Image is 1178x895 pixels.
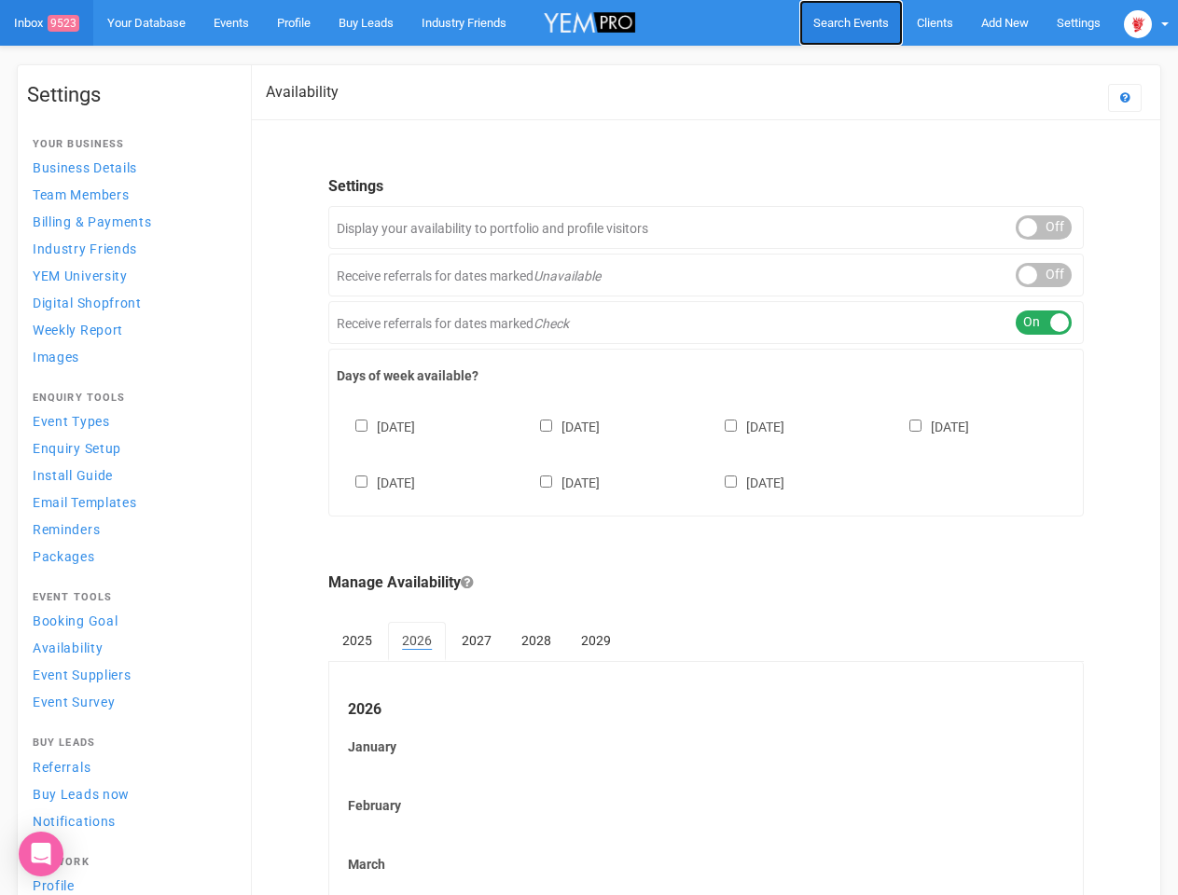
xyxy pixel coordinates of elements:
input: [DATE] [725,420,737,432]
a: 2025 [328,622,386,659]
label: March [348,855,1064,874]
div: Open Intercom Messenger [19,832,63,876]
a: 2027 [448,622,506,659]
span: YEM University [33,268,128,283]
a: Event Suppliers [27,662,232,687]
a: Industry Friends [27,236,232,261]
a: Digital Shopfront [27,290,232,315]
label: January [348,737,1064,756]
input: [DATE] [540,475,552,488]
a: Team Members [27,182,232,207]
legend: Manage Availability [328,572,1084,594]
span: Availability [33,640,103,655]
input: [DATE] [355,475,367,488]
a: Notifications [27,808,232,833]
a: Weekly Report [27,317,232,342]
div: Receive referrals for dates marked [328,301,1084,344]
div: Receive referrals for dates marked [328,254,1084,296]
a: 2029 [567,622,625,659]
a: Referrals [27,754,232,779]
span: Team Members [33,187,129,202]
a: Event Survey [27,689,232,714]
a: Install Guide [27,462,232,488]
h1: Settings [27,84,232,106]
img: open-uri20250107-2-1pbi2ie [1124,10,1152,38]
label: [DATE] [337,472,415,492]
a: Email Templates [27,489,232,515]
a: Availability [27,635,232,660]
span: Digital Shopfront [33,296,142,310]
legend: 2026 [348,699,1064,721]
a: Reminders [27,516,232,542]
em: Unavailable [534,268,601,283]
input: [DATE] [540,420,552,432]
input: [DATE] [725,475,737,488]
span: Clients [917,16,953,30]
em: Check [534,316,569,331]
span: Packages [33,549,95,564]
div: Display your availability to portfolio and profile visitors [328,206,1084,249]
span: Email Templates [33,495,137,510]
span: 9523 [48,15,79,32]
h4: Network [33,857,227,868]
h4: Enquiry Tools [33,392,227,404]
span: Images [33,350,79,365]
span: Weekly Report [33,323,123,337]
span: Billing & Payments [33,214,152,229]
span: Add New [981,16,1029,30]
span: Notifications [33,814,116,829]
span: Event Survey [33,695,115,709]
h2: Availability [266,84,339,101]
a: Packages [27,544,232,569]
a: Buy Leads now [27,781,232,806]
label: February [348,796,1064,815]
label: [DATE] [706,416,784,436]
a: Billing & Payments [27,209,232,234]
label: [DATE] [337,416,415,436]
a: Booking Goal [27,608,232,633]
span: Install Guide [33,468,113,483]
input: [DATE] [909,420,922,432]
a: Event Types [27,408,232,434]
a: YEM University [27,263,232,288]
span: Enquiry Setup [33,441,121,456]
a: Business Details [27,155,232,180]
a: 2026 [388,622,446,661]
span: Booking Goal [33,613,118,628]
label: [DATE] [521,416,600,436]
label: [DATE] [891,416,969,436]
span: Business Details [33,160,137,175]
label: Days of week available? [337,366,1075,385]
span: Search Events [813,16,889,30]
h4: Buy Leads [33,737,227,749]
input: [DATE] [355,420,367,432]
h4: Your Business [33,139,227,150]
label: [DATE] [706,472,784,492]
a: Images [27,344,232,369]
label: [DATE] [521,472,600,492]
span: Event Types [33,414,110,429]
legend: Settings [328,176,1084,198]
a: 2028 [507,622,565,659]
a: Enquiry Setup [27,435,232,461]
h4: Event Tools [33,592,227,603]
span: Event Suppliers [33,668,132,682]
span: Reminders [33,522,100,537]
